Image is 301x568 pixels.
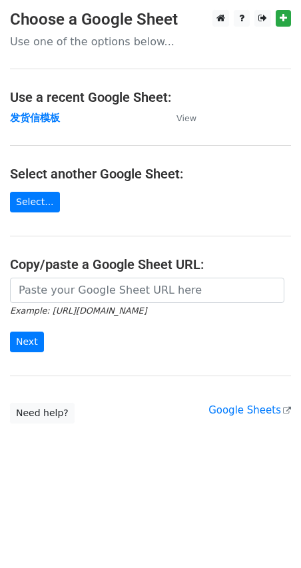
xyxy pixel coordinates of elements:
[10,403,75,424] a: Need help?
[10,192,60,212] a: Select...
[10,306,147,316] small: Example: [URL][DOMAIN_NAME]
[10,278,284,303] input: Paste your Google Sheet URL here
[176,113,196,123] small: View
[10,10,291,29] h3: Choose a Google Sheet
[10,332,44,352] input: Next
[10,166,291,182] h4: Select another Google Sheet:
[10,35,291,49] p: Use one of the options below...
[163,112,196,124] a: View
[208,404,291,416] a: Google Sheets
[10,112,60,124] a: 发货信模板
[10,256,291,272] h4: Copy/paste a Google Sheet URL:
[10,89,291,105] h4: Use a recent Google Sheet:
